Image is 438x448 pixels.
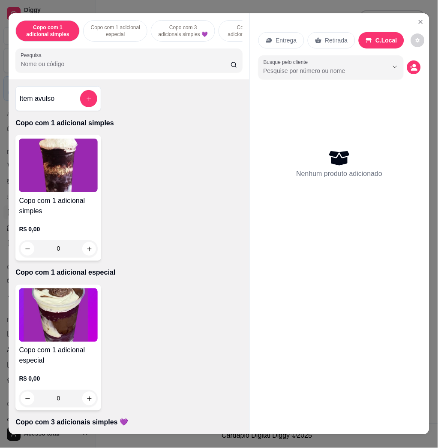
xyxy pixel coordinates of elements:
[15,118,242,128] p: Copo com 1 adicional simples
[226,24,276,38] p: Copo com 2 adicionais simples e 1 especial💜
[19,288,98,342] img: product-image
[80,90,97,107] button: add-separate-item
[297,169,383,179] p: Nenhum produto adicionado
[21,51,45,59] label: Pesquisa
[21,60,231,68] input: Pesquisa
[158,24,208,38] p: Copo com 3 adicionais simples 💜
[19,375,98,383] p: R$ 0,00
[19,94,54,104] h4: Item avulso
[90,24,140,38] p: Copo com 1 adicional especial
[414,15,428,29] button: Close
[19,345,98,366] h4: Copo com 1 adicional especial
[264,58,311,66] label: Busque pelo cliente
[23,24,72,38] p: Copo com 1 adicional simples
[15,418,242,428] p: Copo com 3 adicionais simples 💜
[325,36,348,45] p: Retirada
[411,33,425,47] button: decrease-product-quantity
[388,60,402,74] button: Show suggestions
[276,36,297,45] p: Entrega
[376,36,398,45] p: C.Local
[19,196,98,216] h4: Copo com 1 adicional simples
[19,139,98,192] img: product-image
[19,225,98,233] p: R$ 0,00
[15,268,242,278] p: Copo com 1 adicional especial
[407,61,421,74] button: decrease-product-quantity
[264,67,375,75] input: Busque pelo cliente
